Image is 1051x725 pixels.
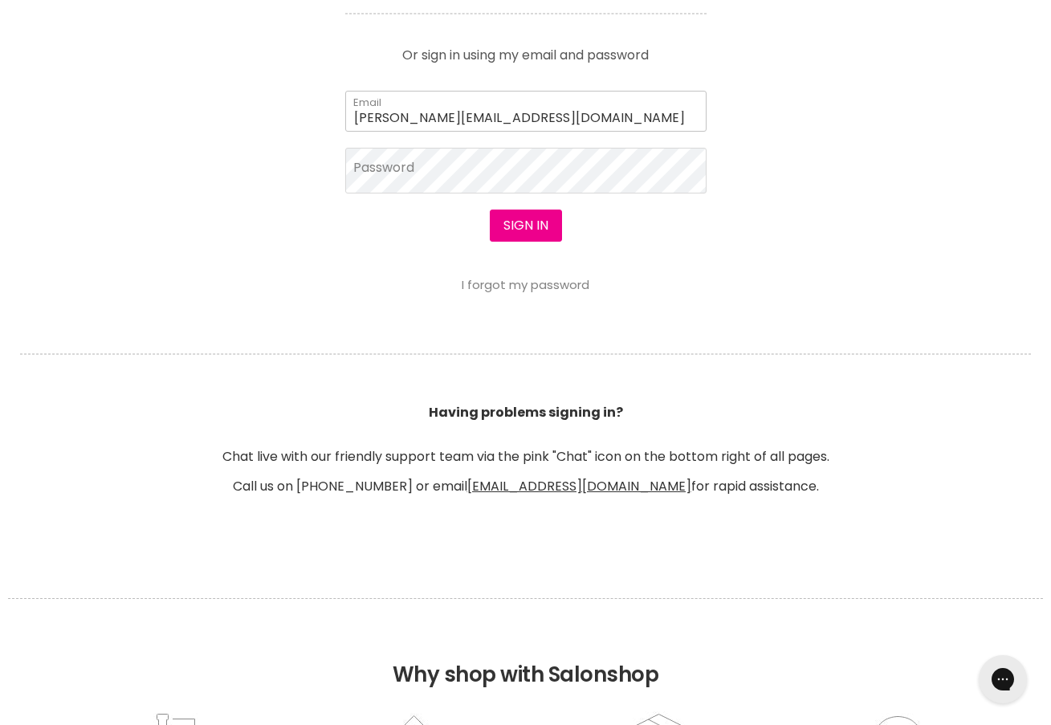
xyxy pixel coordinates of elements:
p: Or sign in using my email and password [345,36,707,62]
iframe: Gorgias live chat messenger [971,650,1035,709]
a: [EMAIL_ADDRESS][DOMAIN_NAME] [467,477,691,495]
a: I forgot my password [462,276,589,293]
h2: Why shop with Salonshop [8,598,1043,711]
button: Sign in [490,210,562,242]
b: Having problems signing in? [429,403,623,422]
